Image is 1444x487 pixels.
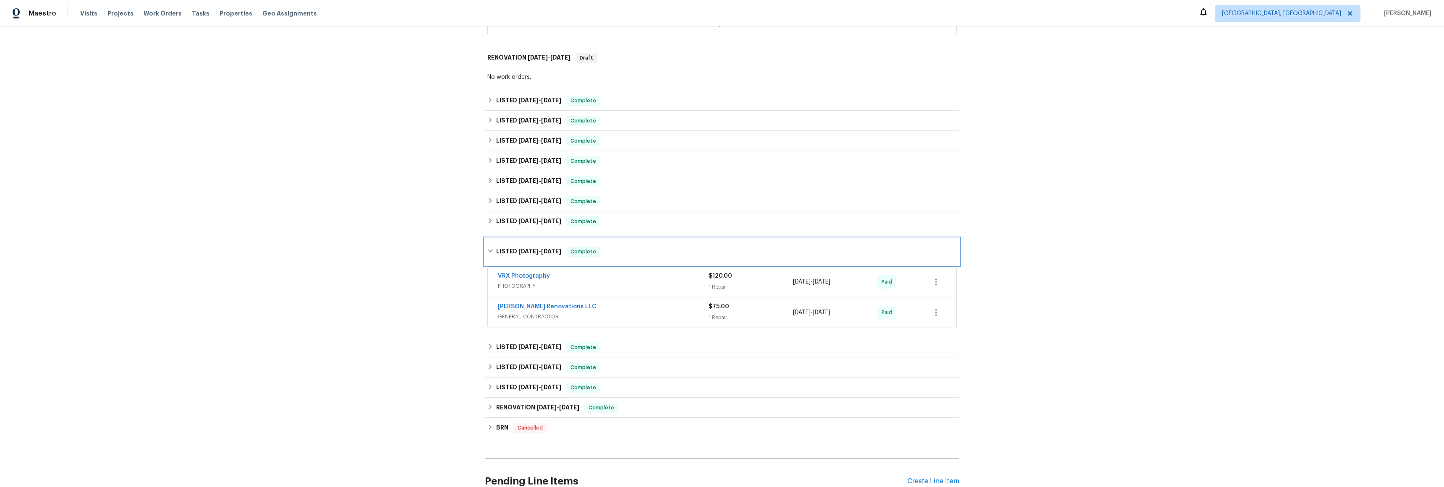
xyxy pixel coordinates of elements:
h6: RENOVATION [496,403,579,413]
span: - [518,138,561,143]
span: [DATE] [541,248,561,254]
h6: LISTED [496,136,561,146]
span: Complete [567,96,599,105]
span: [DATE] [541,138,561,143]
span: GENERAL_CONTRACTOR [498,313,709,321]
span: [DATE] [518,384,539,390]
span: - [518,344,561,350]
div: LISTED [DATE]-[DATE]Complete [485,337,959,357]
span: [DATE] [518,158,539,164]
span: - [528,55,570,60]
span: - [793,278,830,286]
h6: LISTED [496,96,561,106]
span: [DATE] [541,178,561,184]
span: [PERSON_NAME] [1381,9,1431,18]
span: [DATE] [793,310,811,315]
span: [DATE] [541,364,561,370]
span: Complete [567,217,599,226]
span: [DATE] [518,364,539,370]
h6: RENOVATION [487,53,570,63]
span: Complete [567,383,599,392]
span: [DATE] [518,178,539,184]
span: Complete [567,157,599,165]
span: [DATE] [528,55,548,60]
h6: LISTED [496,247,561,257]
span: [DATE] [559,404,579,410]
span: - [518,248,561,254]
span: [DATE] [518,218,539,224]
span: Complete [567,247,599,256]
div: 1 Repair [709,313,793,322]
span: [DATE] [793,279,811,285]
span: - [518,158,561,164]
div: LISTED [DATE]-[DATE]Complete [485,191,959,211]
div: No work orders. [487,73,957,81]
span: [DATE] [541,218,561,224]
h6: LISTED [496,342,561,352]
h6: BRN [496,423,508,433]
h6: LISTED [496,216,561,227]
h6: LISTED [496,156,561,166]
span: - [518,117,561,123]
span: Geo Assignments [262,9,317,18]
div: RENOVATION [DATE]-[DATE]Complete [485,398,959,418]
h6: LISTED [496,196,561,206]
span: [DATE] [541,117,561,123]
span: Projects [107,9,133,18]
span: $75.00 [709,304,729,310]
span: Complete [567,137,599,145]
span: - [518,198,561,204]
span: Complete [567,363,599,372]
div: LISTED [DATE]-[DATE]Complete [485,131,959,151]
span: [DATE] [541,344,561,350]
span: [DATE] [518,248,539,254]
span: Draft [576,54,596,62]
span: [DATE] [518,138,539,143]
span: Work Orders [144,9,182,18]
span: Paid [882,308,895,317]
span: Maestro [29,9,56,18]
span: [DATE] [541,198,561,204]
span: [DATE] [813,310,830,315]
span: Complete [585,404,617,412]
div: LISTED [DATE]-[DATE]Complete [485,357,959,378]
h6: LISTED [496,383,561,393]
span: [DATE] [518,198,539,204]
span: Cancelled [514,424,546,432]
a: VRX Photography [498,273,550,279]
span: Tasks [192,10,209,16]
span: - [536,404,579,410]
div: LISTED [DATE]-[DATE]Complete [485,378,959,398]
span: [DATE] [541,97,561,103]
span: $120.00 [709,273,732,279]
span: - [793,308,830,317]
div: BRN Cancelled [485,418,959,438]
h6: LISTED [496,176,561,186]
div: LISTED [DATE]-[DATE]Complete [485,211,959,232]
div: Create Line Item [908,477,959,485]
span: [DATE] [541,384,561,390]
div: LISTED [DATE]-[DATE]Complete [485,171,959,191]
div: LISTED [DATE]-[DATE]Complete [485,238,959,265]
span: Complete [567,117,599,125]
span: [DATE] [518,97,539,103]
span: [DATE] [541,158,561,164]
span: - [518,97,561,103]
span: - [518,178,561,184]
span: Visits [80,9,97,18]
h6: LISTED [496,362,561,372]
span: Complete [567,343,599,352]
span: [GEOGRAPHIC_DATA], [GEOGRAPHIC_DATA] [1222,9,1341,18]
span: [DATE] [518,117,539,123]
div: LISTED [DATE]-[DATE]Complete [485,91,959,111]
span: Complete [567,197,599,206]
span: Paid [882,278,895,286]
span: [DATE] [536,404,557,410]
span: [DATE] [813,279,830,285]
span: Complete [567,177,599,185]
span: - [518,364,561,370]
div: LISTED [DATE]-[DATE]Complete [485,111,959,131]
span: [DATE] [518,344,539,350]
span: [DATE] [550,55,570,60]
a: [PERSON_NAME] Renovations LLC [498,304,596,310]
